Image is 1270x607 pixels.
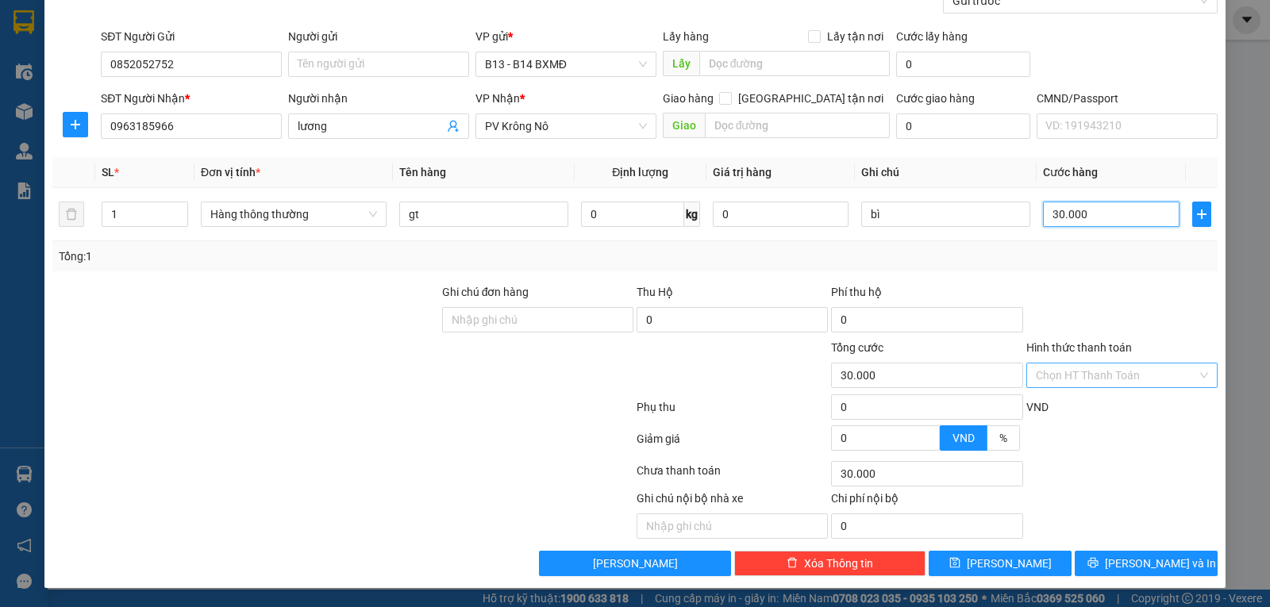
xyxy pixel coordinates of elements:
[831,341,883,354] span: Tổng cước
[16,36,37,75] img: logo
[41,25,129,85] strong: CÔNG TY TNHH [GEOGRAPHIC_DATA] 214 QL13 - P.26 - Q.BÌNH THẠNH - TP HCM 1900888606
[896,52,1030,77] input: Cước lấy hàng
[399,166,446,179] span: Tên hàng
[1105,555,1216,572] span: [PERSON_NAME] và In
[55,95,184,107] strong: BIÊN NHẬN GỬI HÀNG HOÁ
[663,92,714,105] span: Giao hàng
[593,555,678,572] span: [PERSON_NAME]
[1192,202,1211,227] button: plus
[201,166,260,179] span: Đơn vị tính
[713,166,772,179] span: Giá trị hàng
[1026,341,1132,354] label: Hình thức thanh toán
[635,430,829,458] div: Giảm giá
[151,71,224,83] span: 15:46:57 [DATE]
[1043,166,1098,179] span: Cước hàng
[1037,90,1218,107] div: CMND/Passport
[896,30,968,43] label: Cước lấy hàng
[684,202,700,227] span: kg
[821,28,890,45] span: Lấy tận nơi
[635,398,829,426] div: Phụ thu
[804,555,873,572] span: Xóa Thông tin
[59,248,491,265] div: Tổng: 1
[1026,401,1049,413] span: VND
[1087,557,1099,570] span: printer
[539,551,730,576] button: [PERSON_NAME]
[1193,208,1210,221] span: plus
[288,28,469,45] div: Người gửi
[121,110,147,133] span: Nơi nhận:
[896,113,1030,139] input: Cước giao hàng
[732,90,890,107] span: [GEOGRAPHIC_DATA] tận nơi
[635,462,829,490] div: Chưa thanh toán
[485,114,647,138] span: PV Krông Nô
[210,202,377,226] span: Hàng thông thường
[713,202,849,227] input: 0
[475,92,520,105] span: VP Nhận
[63,112,88,137] button: plus
[637,490,828,513] div: Ghi chú nội bộ nhà xe
[101,28,282,45] div: SĐT Người Gửi
[831,490,1022,513] div: Chi phí nội bộ
[442,286,529,298] label: Ghi chú đơn hàng
[102,166,114,179] span: SL
[663,113,705,138] span: Giao
[485,52,647,76] span: B13 - B14 BXMĐ
[952,432,975,444] span: VND
[442,307,633,332] input: Ghi chú đơn hàng
[929,551,1072,576] button: save[PERSON_NAME]
[705,113,891,138] input: Dọc đường
[699,51,891,76] input: Dọc đường
[59,202,84,227] button: delete
[612,166,668,179] span: Định lượng
[141,60,224,71] span: B131410250603
[949,557,960,570] span: save
[787,557,798,570] span: delete
[663,30,709,43] span: Lấy hàng
[16,110,33,133] span: Nơi gửi:
[475,28,656,45] div: VP gửi
[447,120,460,133] span: user-add
[1075,551,1218,576] button: printer[PERSON_NAME] và In
[855,157,1037,188] th: Ghi chú
[637,513,828,539] input: Nhập ghi chú
[967,555,1052,572] span: [PERSON_NAME]
[896,92,975,105] label: Cước giao hàng
[999,432,1007,444] span: %
[637,286,673,298] span: Thu Hộ
[399,202,568,227] input: VD: Bàn, Ghế
[831,283,1022,307] div: Phí thu hộ
[734,551,926,576] button: deleteXóa Thông tin
[861,202,1030,227] input: Ghi Chú
[160,111,206,120] span: PV Đắk Song
[101,90,282,107] div: SĐT Người Nhận
[63,118,87,131] span: plus
[288,90,469,107] div: Người nhận
[663,51,699,76] span: Lấy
